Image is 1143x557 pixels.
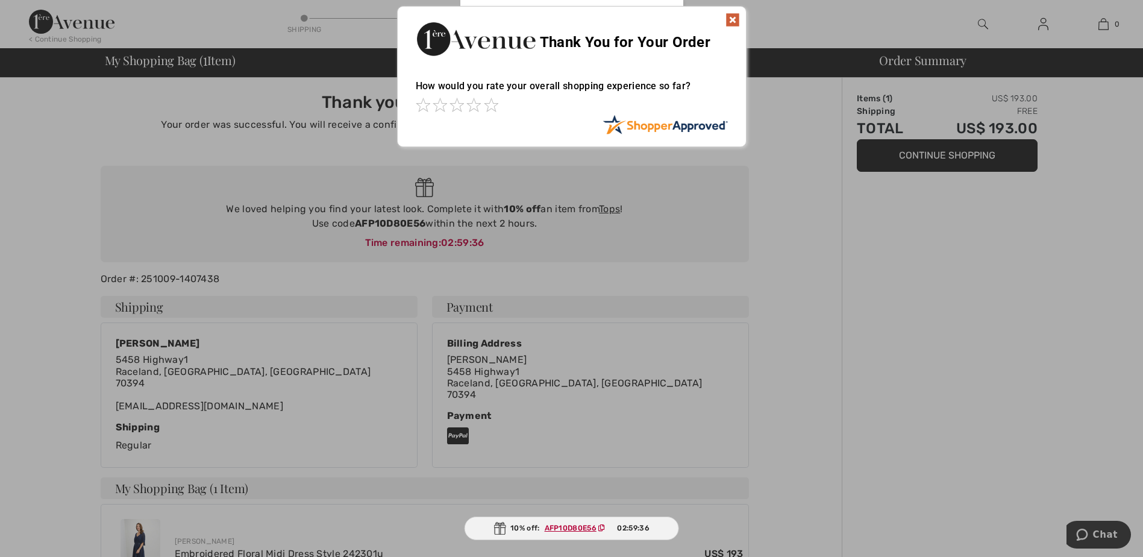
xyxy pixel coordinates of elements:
[617,523,649,533] span: 02:59:36
[416,68,728,115] div: How would you rate your overall shopping experience so far?
[416,19,536,59] img: Thank You for Your Order
[545,524,597,532] ins: AFP10D80E56
[540,34,710,51] span: Thank You for Your Order
[725,13,740,27] img: x
[27,8,51,19] span: Chat
[493,522,506,535] img: Gift.svg
[464,517,679,540] div: 10% off:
